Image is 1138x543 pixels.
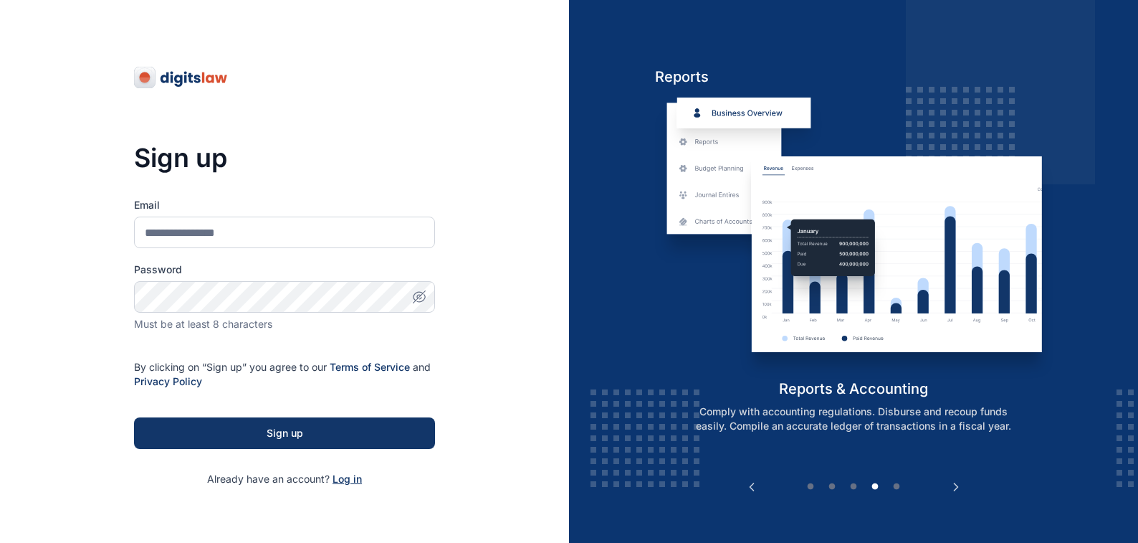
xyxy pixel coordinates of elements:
p: By clicking on “Sign up” you agree to our and [134,360,435,389]
button: 5 [889,480,904,494]
button: 1 [803,480,818,494]
button: Next [949,480,963,494]
a: Log in [333,473,362,485]
button: Sign up [134,417,435,449]
h5: reports & accounting [655,379,1053,399]
button: 4 [868,480,882,494]
a: Privacy Policy [134,375,202,387]
p: Already have an account? [134,472,435,486]
p: Comply with accounting regulations. Disburse and recoup funds easily. Compile an accurate ledger ... [670,405,1037,433]
label: Password [134,263,435,277]
div: Must be at least 8 characters [134,317,435,331]
button: Previous [745,480,759,494]
img: reports-and-accounting [655,98,1053,379]
img: digitslaw-logo [134,66,229,89]
a: Terms of Service [330,361,410,373]
button: 3 [846,480,861,494]
h3: Sign up [134,143,435,172]
div: Sign up [157,426,412,440]
label: Email [134,198,435,212]
h5: Reports [655,67,1053,87]
button: 2 [825,480,839,494]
